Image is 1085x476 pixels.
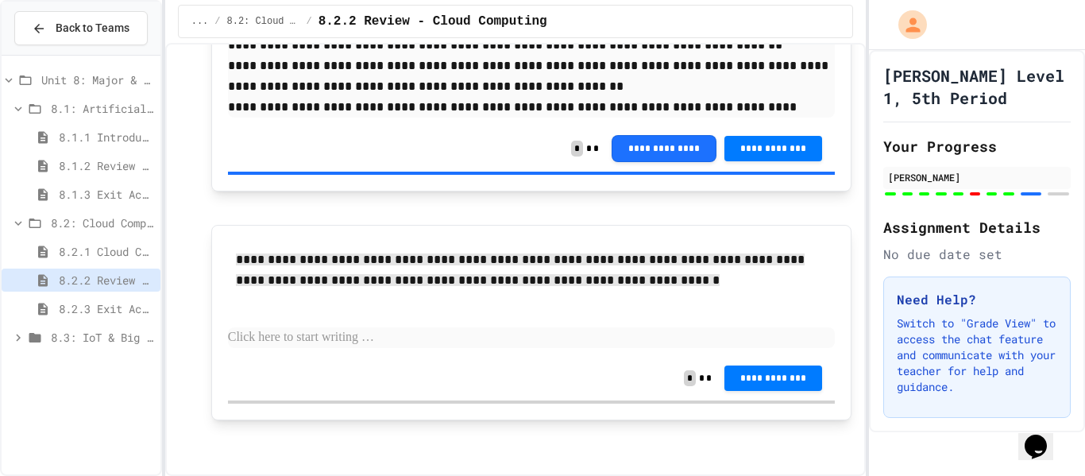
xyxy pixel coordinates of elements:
[227,15,300,28] span: 8.2: Cloud Computing
[59,186,154,203] span: 8.1.3 Exit Activity - AI Detective
[59,300,154,317] span: 8.2.3 Exit Activity - Cloud Service Detective
[191,15,209,28] span: ...
[56,20,129,37] span: Back to Teams
[51,215,154,231] span: 8.2: Cloud Computing
[214,15,220,28] span: /
[14,11,148,45] button: Back to Teams
[51,100,154,117] span: 8.1: Artificial Intelligence Basics
[59,129,154,145] span: 8.1.1 Introduction to Artificial Intelligence
[41,72,154,88] span: Unit 8: Major & Emerging Technologies
[883,64,1071,109] h1: [PERSON_NAME] Level 1, 5th Period
[888,170,1066,184] div: [PERSON_NAME]
[883,135,1071,157] h2: Your Progress
[897,290,1057,309] h3: Need Help?
[1018,412,1069,460] iframe: chat widget
[883,245,1071,264] div: No due date set
[883,216,1071,238] h2: Assignment Details
[51,329,154,346] span: 8.3: IoT & Big Data
[59,243,154,260] span: 8.2.1 Cloud Computing: Transforming the Digital World
[897,315,1057,395] p: Switch to "Grade View" to access the chat feature and communicate with your teacher for help and ...
[59,157,154,174] span: 8.1.2 Review - Introduction to Artificial Intelligence
[306,15,311,28] span: /
[882,6,931,43] div: My Account
[319,12,547,31] span: 8.2.2 Review - Cloud Computing
[59,272,154,288] span: 8.2.2 Review - Cloud Computing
